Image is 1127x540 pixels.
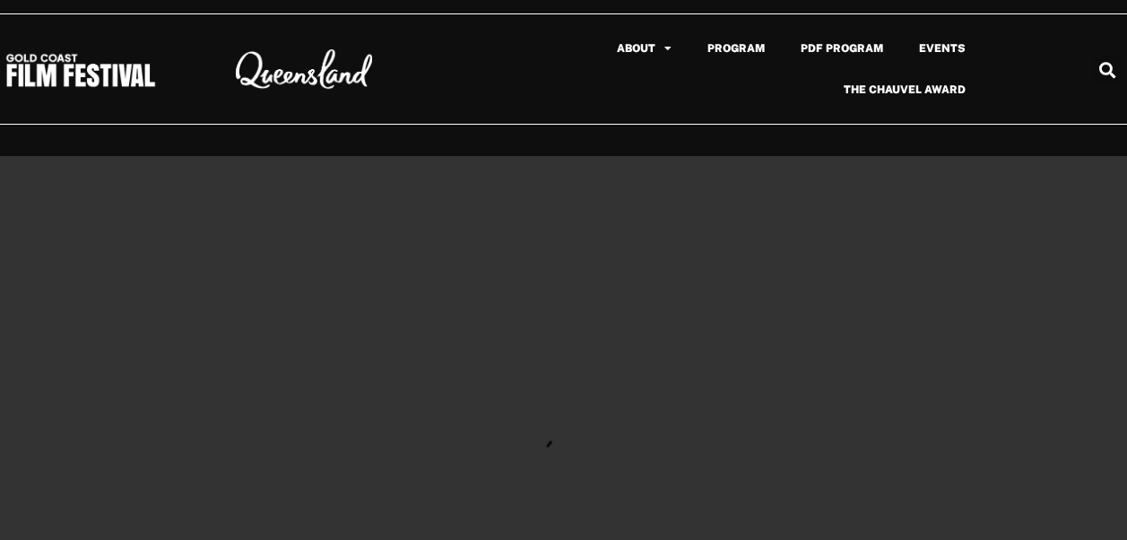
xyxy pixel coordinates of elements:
a: Program [689,28,783,69]
div: Search [1093,56,1123,85]
a: Events [901,28,984,69]
a: PDF Program [783,28,901,69]
a: The Chauvel Award [826,69,984,110]
nav: Menu [498,28,984,110]
a: About [599,28,689,69]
